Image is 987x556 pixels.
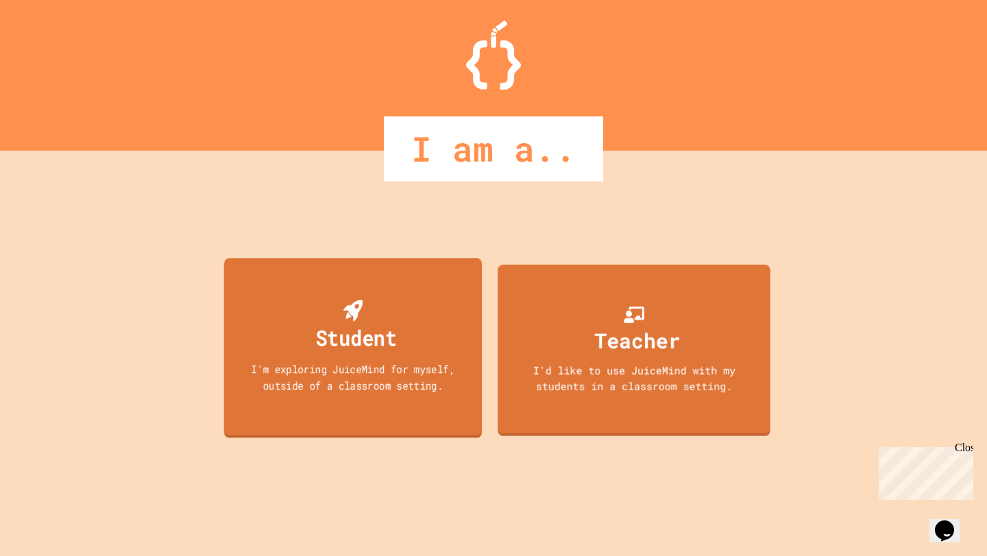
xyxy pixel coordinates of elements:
div: I am a.. [384,116,603,181]
div: Student [315,322,397,354]
div: Teacher [594,325,680,356]
div: I'd like to use JuiceMind with my students in a classroom setting. [511,363,757,394]
img: Logo.svg [466,21,521,90]
div: I'm exploring JuiceMind for myself, outside of a classroom setting. [237,361,470,393]
div: Chat with us now!Close [5,5,95,87]
iframe: chat widget [929,501,973,542]
iframe: chat widget [873,442,973,500]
